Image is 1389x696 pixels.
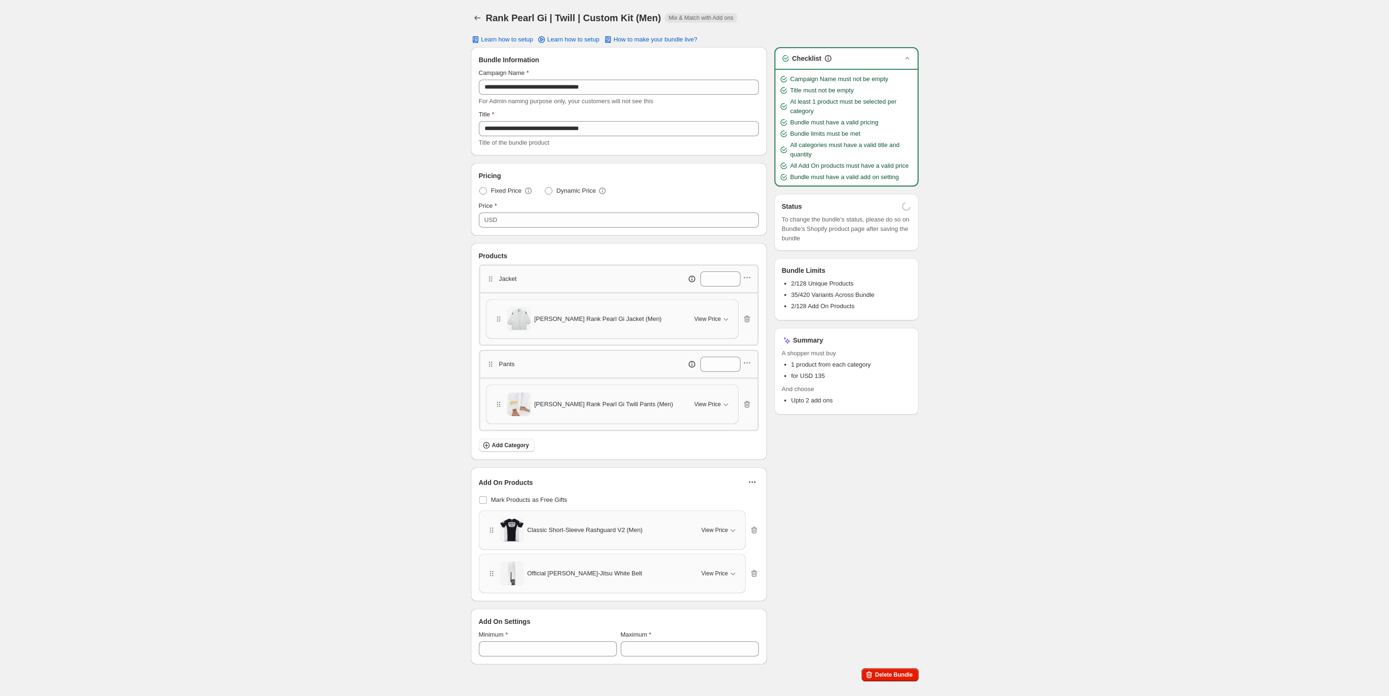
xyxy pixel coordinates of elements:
[782,215,911,243] span: To change the bundle's status, please do so on Bundle's Shopify product page after saving the bundle
[790,74,888,84] span: Campaign Name must not be empty
[507,304,531,334] img: Gracie Rank Pearl Gi Jacket (Men)
[479,630,508,639] label: Minimum
[491,186,522,196] span: Fixed Price
[862,668,918,681] button: Delete Bundle
[791,371,911,381] li: for USD 135
[790,172,899,182] span: Bundle must have a valid add on setting
[791,280,854,287] span: 2/128 Unique Products
[499,274,517,284] p: Jacket
[534,314,662,324] span: [PERSON_NAME] Rank Pearl Gi Jacket (Men)
[485,215,497,225] div: USD
[479,68,529,78] label: Campaign Name
[791,291,875,298] span: 35/420 Variants Across Bundle
[621,630,651,639] label: Maximum
[479,139,550,146] span: Title of the bundle product
[479,251,508,261] span: Products
[465,33,539,46] button: Learn how to setup
[790,97,914,116] span: At least 1 product must be selected per category
[790,140,914,159] span: All categories must have a valid title and quantity
[492,442,529,449] span: Add Category
[527,525,643,535] span: Classic Short-Sleeve Rashguard V2 (Men)
[694,315,721,323] span: View Price
[791,396,911,405] li: Upto 2 add ons
[689,311,736,327] button: View Price
[790,161,909,171] span: All Add On products must have a valid price
[479,98,653,105] span: For Admin naming purpose only, your customers will not see this
[791,360,911,369] li: 1 product from each category
[790,118,879,127] span: Bundle must have a valid pricing
[479,201,497,211] label: Price
[598,33,703,46] button: How to make your bundle live?
[491,496,567,503] span: Mark Products as Free Gifts
[696,566,743,581] button: View Price
[694,401,721,408] span: View Price
[689,397,736,412] button: View Price
[486,12,661,24] h1: Rank Pearl Gi | Twill | Custom Kit (Men)
[500,559,524,588] img: Official Gracie Jiu-Jitsu White Belt
[696,523,743,538] button: View Price
[471,11,484,25] button: Back
[479,439,535,452] button: Add Category
[479,110,494,119] label: Title
[793,336,823,345] h3: Summary
[547,36,600,43] span: Learn how to setup
[791,303,855,310] span: 2/128 Add On Products
[527,569,642,578] span: Official [PERSON_NAME]-Jitsu White Belt
[792,54,822,63] h3: Checklist
[614,36,698,43] span: How to make your bundle live?
[790,129,861,139] span: Bundle limits must be met
[782,385,911,394] span: And choose
[531,33,605,46] a: Learn how to setup
[668,14,733,22] span: Mix & Match with Add ons
[782,266,826,275] h3: Bundle Limits
[479,171,501,180] span: Pricing
[790,86,854,95] span: Title must not be empty
[782,349,911,358] span: A shopper must buy
[481,36,534,43] span: Learn how to setup
[875,671,912,679] span: Delete Bundle
[507,389,531,420] img: Gracie Rank Pearl Gi Twill Pants (Men)
[479,55,539,65] span: Bundle Information
[534,400,674,409] span: [PERSON_NAME] Rank Pearl Gi Twill Pants (Men)
[782,202,802,211] h3: Status
[701,526,728,534] span: View Price
[479,617,531,626] span: Add On Settings
[557,186,596,196] span: Dynamic Price
[479,478,533,487] span: Add On Products
[701,570,728,577] span: View Price
[500,516,524,545] img: Classic Short-Sleeve Rashguard V2 (Men)
[499,360,515,369] p: Pants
